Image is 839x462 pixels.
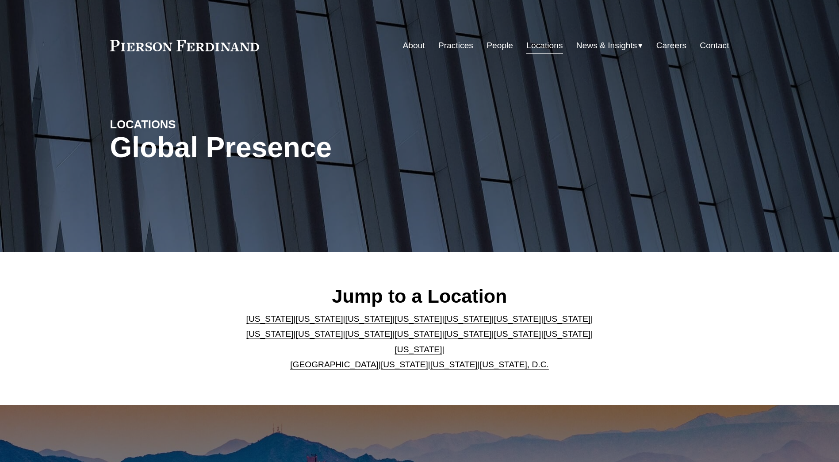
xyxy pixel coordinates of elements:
[395,314,442,323] a: [US_STATE]
[656,37,686,54] a: Careers
[576,37,643,54] a: folder dropdown
[494,314,541,323] a: [US_STATE]
[395,345,442,354] a: [US_STATE]
[700,37,729,54] a: Contact
[345,329,393,339] a: [US_STATE]
[246,329,294,339] a: [US_STATE]
[487,37,513,54] a: People
[403,37,425,54] a: About
[438,37,473,54] a: Practices
[381,360,428,369] a: [US_STATE]
[239,285,600,308] h2: Jump to a Location
[296,329,343,339] a: [US_STATE]
[110,131,523,164] h1: Global Presence
[239,312,600,373] p: | | | | | | | | | | | | | | | | | |
[543,314,590,323] a: [US_STATE]
[395,329,442,339] a: [US_STATE]
[480,360,549,369] a: [US_STATE], D.C.
[543,329,590,339] a: [US_STATE]
[576,38,637,54] span: News & Insights
[345,314,393,323] a: [US_STATE]
[296,314,343,323] a: [US_STATE]
[444,329,491,339] a: [US_STATE]
[110,117,265,131] h4: LOCATIONS
[444,314,491,323] a: [US_STATE]
[290,360,379,369] a: [GEOGRAPHIC_DATA]
[430,360,478,369] a: [US_STATE]
[246,314,294,323] a: [US_STATE]
[526,37,563,54] a: Locations
[494,329,541,339] a: [US_STATE]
